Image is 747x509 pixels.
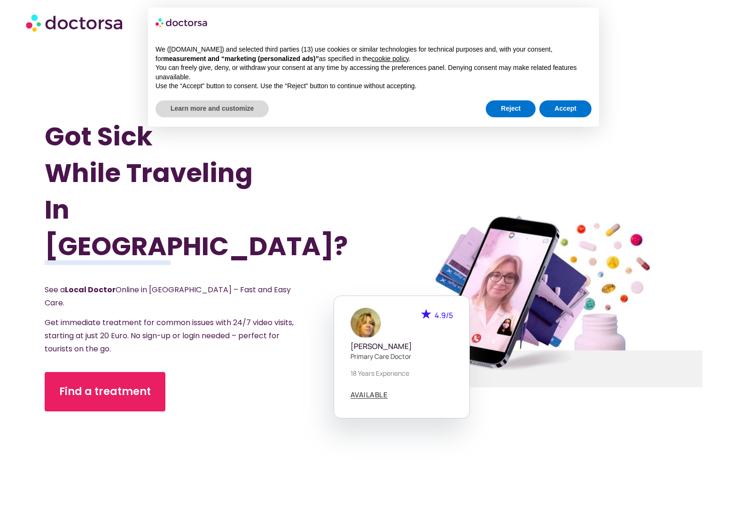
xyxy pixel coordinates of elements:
[350,351,453,361] p: Primary care doctor
[435,310,453,320] span: 4.9/5
[45,284,291,308] span: See a Online in [GEOGRAPHIC_DATA] – Fast and Easy Care.
[45,372,165,411] a: Find a treatment
[163,55,319,62] strong: measurement and “marketing (personalized ads)”
[45,317,294,354] span: Get immediate treatment for common issues with 24/7 video visits, starting at just 20 Euro. No si...
[350,342,453,351] h5: [PERSON_NAME]
[350,368,453,378] p: 18 years experience
[156,63,591,82] p: You can freely give, deny, or withdraw your consent at any time by accessing the preferences pane...
[156,100,269,117] button: Learn more and customize
[539,100,591,117] button: Accept
[156,82,591,91] p: Use the “Accept” button to consent. Use the “Reject” button to continue without accepting.
[486,100,536,117] button: Reject
[45,118,324,265] h1: Got Sick While Traveling In [GEOGRAPHIC_DATA]?
[65,284,116,295] strong: Local Doctor
[350,391,388,399] a: AVAILABLE
[156,15,208,30] img: logo
[372,55,409,62] a: cookie policy
[156,45,591,63] p: We ([DOMAIN_NAME]) and selected third parties (13) use cookies or similar technologies for techni...
[59,384,151,399] span: Find a treatment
